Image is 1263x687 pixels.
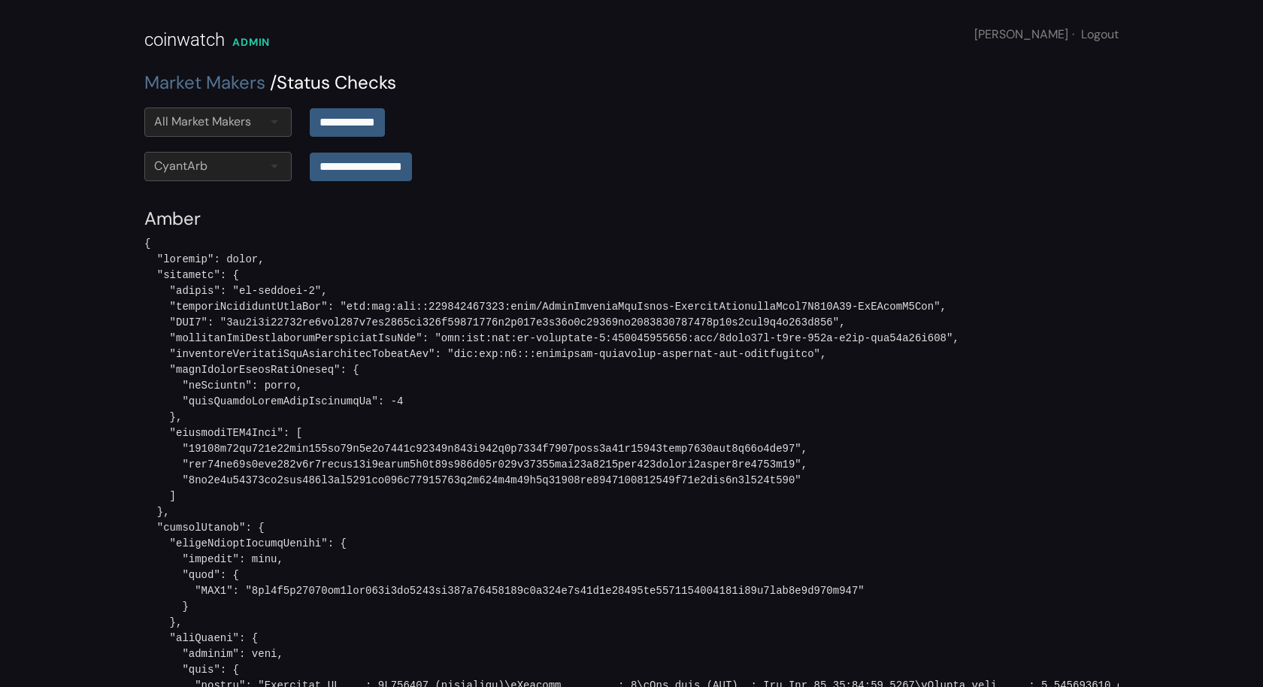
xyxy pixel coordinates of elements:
[144,69,1119,96] div: Status Checks
[270,71,277,94] span: /
[974,26,1119,44] div: [PERSON_NAME]
[232,35,270,50] div: ADMIN
[1072,26,1074,42] span: ·
[154,157,207,175] div: CyantArb
[144,26,225,53] div: coinwatch
[154,113,251,131] div: All Market Makers
[1081,26,1119,42] a: Logout
[144,208,1119,230] h4: Amber
[144,71,265,94] a: Market Makers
